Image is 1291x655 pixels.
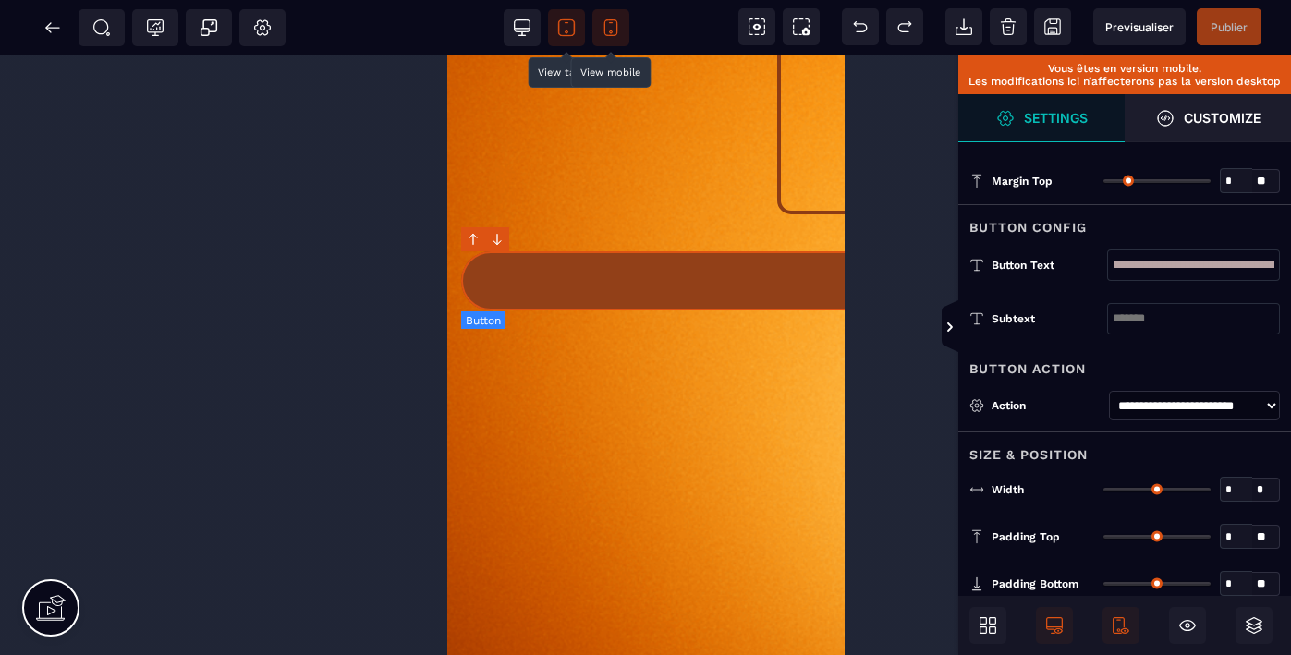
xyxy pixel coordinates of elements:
div: Subtext [992,309,1107,328]
div: Size & Position [958,431,1291,466]
span: Mobile Only [1102,607,1139,644]
span: Open Style Manager [1125,94,1291,142]
span: Padding Top [992,529,1060,544]
p: Les modifications ici n’affecterons pas la version desktop [968,75,1282,88]
strong: Settings [1024,111,1088,125]
span: Width [992,482,1024,497]
div: Button Action [958,346,1291,380]
span: Desktop Only [1036,607,1073,644]
span: Open Blocks [969,607,1006,644]
div: Button Config [958,204,1291,238]
span: Margin Top [992,174,1053,188]
span: Publier [1211,20,1248,34]
span: Padding Bottom [992,576,1078,591]
span: Open Layers [1236,607,1273,644]
span: Setting Body [253,18,272,37]
span: Tracking [146,18,164,37]
span: Previsualiser [1105,20,1174,34]
span: SEO [92,18,111,37]
strong: Customize [1184,111,1261,125]
span: Screenshot [783,8,820,45]
div: Button Text [992,256,1107,274]
p: Vous êtes en version mobile. [968,62,1282,75]
div: Action [992,396,1102,415]
span: View components [738,8,775,45]
span: Hide/Show Block [1169,607,1206,644]
span: Settings [958,94,1125,142]
span: Preview [1093,8,1186,45]
span: Popup [200,18,218,37]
